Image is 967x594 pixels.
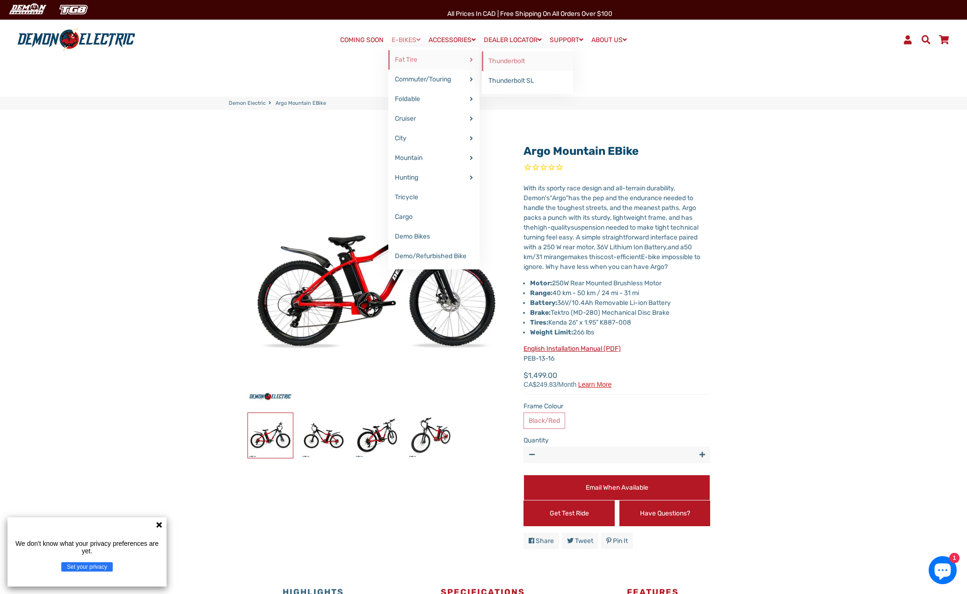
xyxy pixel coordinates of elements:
a: SUPPORT [546,33,587,47]
a: Fat Tire [388,50,480,70]
strong: Tires: [530,319,548,326]
a: Commuter/Touring [388,70,480,89]
span: Argo [552,194,566,202]
strong: Battery: [530,299,557,307]
a: Cargo [388,207,480,227]
a: Have Questions? [619,500,711,526]
a: Demo Bikes [388,227,480,246]
a: Tricycle [388,188,480,207]
img: Argo Mountain eBike - Demon Electric [355,413,400,458]
span: makes this [568,253,600,261]
a: English Installation Manual (PDF) [523,345,621,353]
a: Get Test Ride [523,500,615,526]
button: Email when available [523,475,710,500]
inbox-online-store-chat: Shopify online store chat [926,556,960,587]
strong: Range: [530,289,553,297]
img: Argo Mountain eBike - Demon Electric [408,413,453,458]
a: DEALER LOCATOR [480,33,545,47]
a: Demo/Refurbished Bike [388,246,480,266]
span: Argo Mountain eBike [276,100,326,108]
a: Demon Electric [229,100,266,108]
span: r [551,253,553,261]
span: With its sporty race design and all-terrain durability, Demon's [523,184,675,202]
span: “ [550,194,552,202]
span: ange [553,253,568,261]
a: ACCESSORIES [425,33,479,47]
img: Argo Mountain eBike - Demon Electric [301,413,346,458]
img: Demon Electric [5,2,50,17]
span: Pin it [613,537,628,545]
strong: Brake: [530,309,551,317]
label: Quantity [523,435,710,445]
p: We don't know what your privacy preferences are yet. [11,540,163,555]
span: Rated 0.0 out of 5 stars 0 reviews [523,163,710,174]
span: a [668,243,671,251]
a: Thunderbolt SL [482,71,573,91]
span: 50 km/31 mi [523,243,692,261]
label: Black/Red [523,413,565,429]
span: has the pep and the endurance needed to handle the toughest streets, and the meanest paths. Argo ... [523,194,696,232]
button: Set your privacy [61,562,113,572]
span: 266 lbs [530,328,594,336]
a: Cruiser [388,109,480,129]
span: suspension needed to make tight technical turning feel easy. A simple straightforward interface p... [523,224,698,251]
span: Kenda 26" x 1.95" K887-008 [530,319,631,326]
span: 36V/10.4Ah Removable Li-ion Battery [530,299,671,307]
span: Tektro (MD-280) Mechanical Disc Brake [530,309,669,317]
span: E-bike impossible to ignore. Why have less when you can have Argo? [523,253,700,271]
a: Argo Mountain eBike [523,145,639,158]
span: high-quality [534,224,571,232]
a: City [388,129,480,148]
img: Demon Electric logo [14,28,138,52]
img: Argo Mountain eBike - Demon Electric [248,413,293,458]
span: 250 [530,279,662,287]
button: Increase item quantity by one [694,447,710,463]
a: Hunting [388,168,480,188]
span: 40 km - 50 km / 24 mi - 31 mi [530,289,639,297]
button: Reduce item quantity by one [523,447,540,463]
span: Tweet [575,537,593,545]
a: COMING SOON [337,34,387,47]
a: Foldable [388,89,480,109]
a: Thunderbolt [482,51,573,71]
span: nd a [671,243,684,251]
strong: Motor: [530,279,552,287]
strong: Weight Limit: [530,328,573,336]
a: E-BIKES [388,33,424,47]
span: W Rear Mounted Brushless Motor [564,279,662,287]
span: $1,499.00 [523,370,611,388]
span: ” [566,194,568,202]
label: Frame Colour [523,401,710,411]
span: cost-efficient [600,253,641,261]
span: PEB-13-16 [523,345,621,362]
img: TGB Canada [54,2,93,17]
span: All Prices in CAD | Free shipping on all orders over $100 [447,10,612,18]
a: Mountain [388,148,480,168]
span: Share [536,537,554,545]
input: quantity [523,447,710,463]
a: ABOUT US [588,33,630,47]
